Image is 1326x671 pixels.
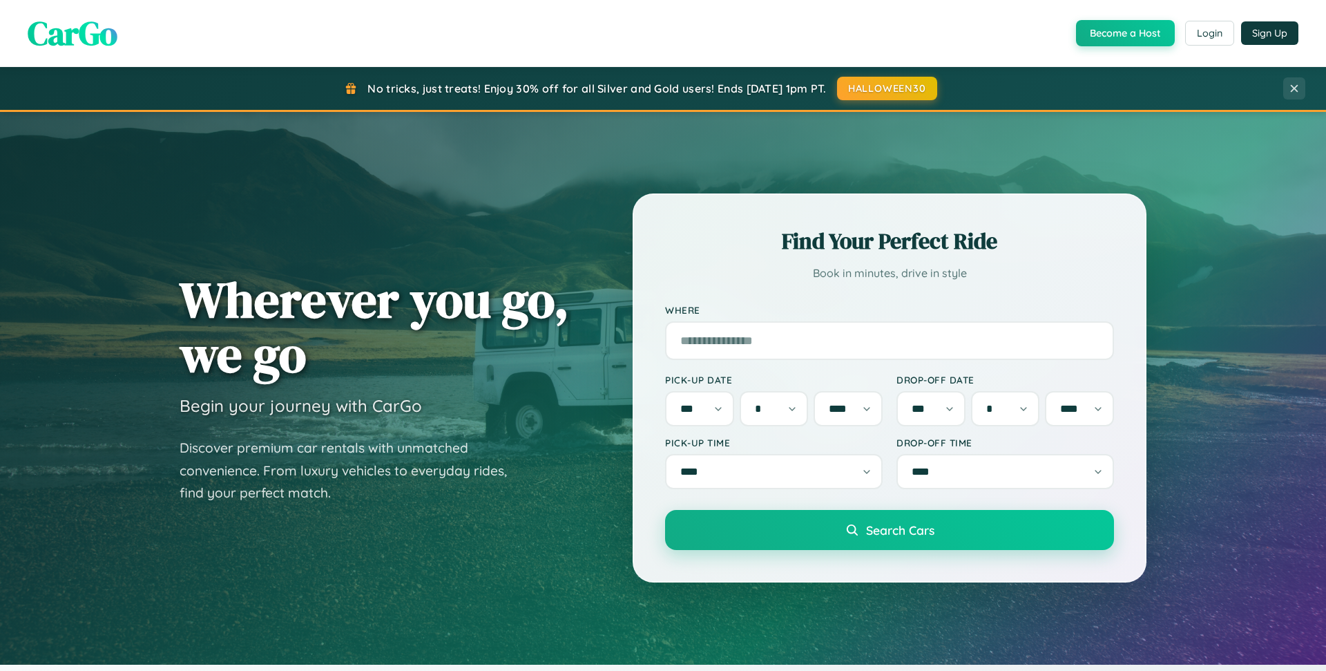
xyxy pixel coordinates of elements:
[180,437,525,504] p: Discover premium car rentals with unmatched convenience. From luxury vehicles to everyday rides, ...
[180,272,569,381] h1: Wherever you go, we go
[896,437,1114,448] label: Drop-off Time
[28,10,117,56] span: CarGo
[367,82,826,95] span: No tricks, just treats! Enjoy 30% off for all Silver and Gold users! Ends [DATE] 1pm PT.
[665,304,1114,316] label: Where
[665,263,1114,283] p: Book in minutes, drive in style
[665,510,1114,550] button: Search Cars
[1076,20,1175,46] button: Become a Host
[866,522,934,538] span: Search Cars
[665,226,1114,256] h2: Find Your Perfect Ride
[1241,21,1298,45] button: Sign Up
[896,374,1114,386] label: Drop-off Date
[180,395,422,416] h3: Begin your journey with CarGo
[1185,21,1234,46] button: Login
[665,437,883,448] label: Pick-up Time
[665,374,883,386] label: Pick-up Date
[837,77,937,100] button: HALLOWEEN30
